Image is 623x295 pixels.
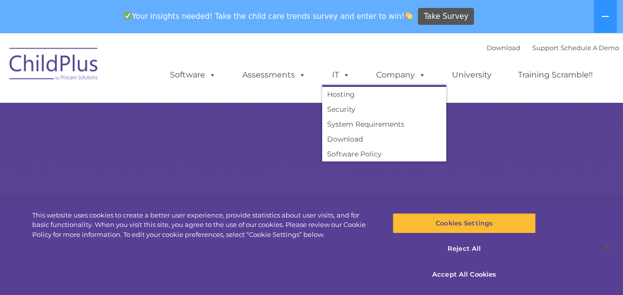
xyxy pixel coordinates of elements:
font: | [487,44,619,52]
span: Phone number [138,106,180,114]
a: System Requirements [322,117,446,132]
span: Your insights needed! Take the child care trends survey and enter to win! [120,6,417,26]
a: Security [322,102,446,117]
button: Accept All Cookies [393,264,536,285]
a: Software [160,65,226,85]
a: Hosting [322,87,446,102]
div: This website uses cookies to create a better user experience, provide statistics about user visit... [32,211,374,240]
a: Take Survey [418,8,474,25]
img: 👏 [405,12,412,19]
a: Download [322,132,446,147]
a: Schedule A Demo [561,44,619,52]
a: Company [366,65,436,85]
img: ChildPlus by Procare Solutions [4,41,104,90]
button: Close [596,236,618,258]
a: Support [532,44,559,52]
a: Software Policy [322,147,446,161]
span: Take Survey [424,8,468,25]
a: Training Scramble!! [508,65,603,85]
a: Download [487,44,520,52]
a: Assessments [232,65,316,85]
img: ✅ [124,12,131,19]
button: Reject All [393,239,536,260]
span: Last name [138,66,168,73]
a: University [442,65,502,85]
a: IT [322,65,360,85]
button: Cookies Settings [393,213,536,234]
